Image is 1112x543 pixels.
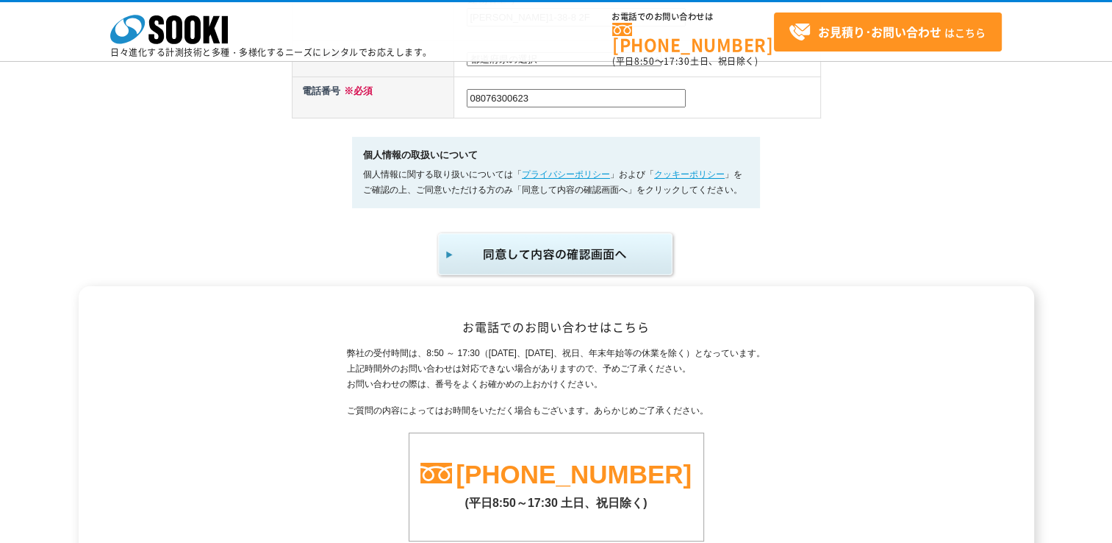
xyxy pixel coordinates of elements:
img: 同意して内容の確認画面へ [436,230,677,279]
p: 弊社の受付時間は、8:50 ～ 17:30（[DATE]、[DATE]、祝日、年末年始等の休業を除く）となっています。 上記時間外のお問い合わせは対応できない場合がありますので、予めご了承くださ... [347,346,765,391]
span: ※必須 [340,85,373,96]
a: [PHONE_NUMBER] [612,23,774,53]
a: [PHONE_NUMBER] [456,460,692,489]
p: 個人情報に関する取り扱いについては「 」および「 」をご確認の上、ご同意いただける方のみ「同意して内容の確認画面へ」をクリックしてください。 [363,167,749,198]
input: 例）0120-856-990 [467,89,686,108]
h2: お電話でのお問い合わせはこちら [126,319,986,335]
span: はこちら [789,21,986,43]
span: お電話でのお問い合わせは [612,13,774,21]
span: (平日 ～ 土日、祝日除く) [612,54,758,68]
p: 日々進化する計測技術と多種・多様化するニーズにレンタルでお応えします。 [110,48,432,57]
span: 8:50 [634,54,655,68]
a: お見積り･お問い合わせはこちら [774,13,1002,52]
th: 電話番号 [292,77,454,118]
a: プライバシーポリシー [522,169,610,180]
p: (平日8:50～17:30 土日、祝日除く) [409,489,703,511]
a: クッキーポリシー [654,169,725,180]
p: ご質問の内容によってはお時間をいただく場合もございます。あらかじめご了承ください。 [347,403,765,419]
h5: 個人情報の取扱いについて [363,148,749,163]
strong: お見積り･お問い合わせ [818,23,941,40]
span: 17:30 [664,54,690,68]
